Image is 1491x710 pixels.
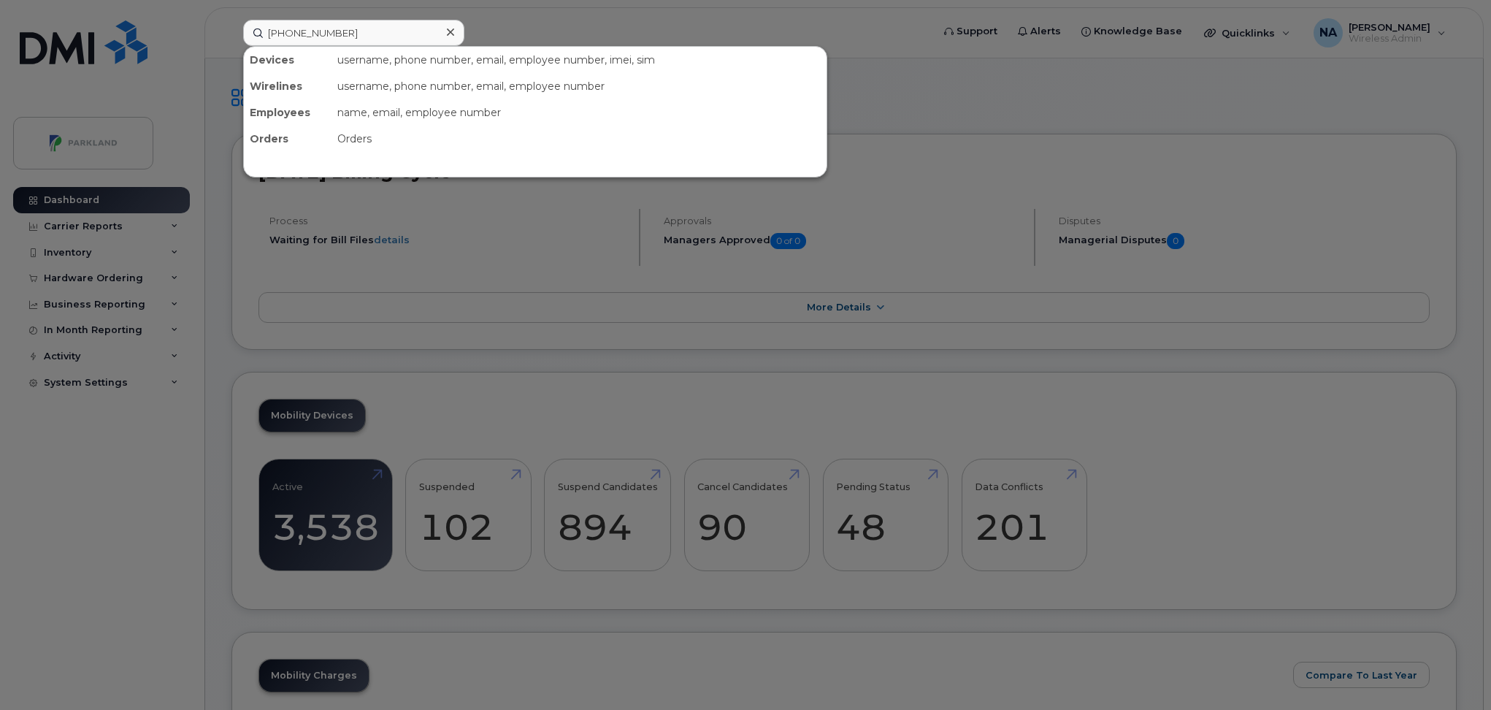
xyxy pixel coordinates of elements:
[244,73,331,99] div: Wirelines
[244,126,331,152] div: Orders
[244,99,331,126] div: Employees
[331,126,827,152] div: Orders
[244,47,331,73] div: Devices
[331,99,827,126] div: name, email, employee number
[331,73,827,99] div: username, phone number, email, employee number
[331,47,827,73] div: username, phone number, email, employee number, imei, sim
